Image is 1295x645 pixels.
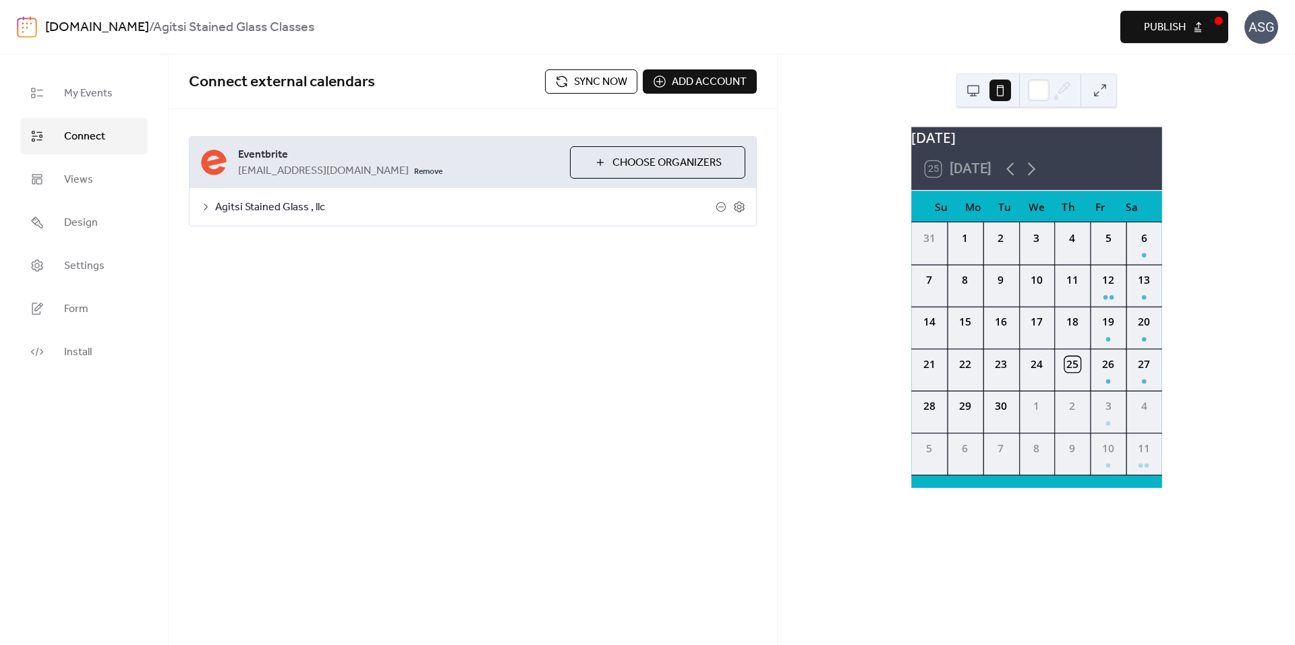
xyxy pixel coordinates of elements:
[1029,272,1044,288] div: 10
[64,86,113,102] span: My Events
[64,258,105,274] span: Settings
[672,74,747,90] span: Add account
[921,315,936,330] div: 14
[957,315,973,330] div: 15
[64,129,105,145] span: Connect
[911,127,1162,148] div: [DATE]
[1064,441,1080,456] div: 9
[20,204,148,241] a: Design
[200,149,227,176] img: eventbrite
[1020,191,1052,222] div: We
[921,441,936,456] div: 5
[64,344,92,361] span: Install
[1136,272,1151,288] div: 13
[921,231,936,246] div: 31
[20,334,148,370] a: Install
[64,172,93,188] span: Views
[993,441,1008,456] div: 7
[1052,191,1084,222] div: Th
[1100,315,1116,330] div: 19
[612,155,722,171] span: Choose Organizers
[17,16,37,38] img: logo
[20,247,148,284] a: Settings
[1064,357,1080,372] div: 25
[64,215,98,231] span: Design
[957,357,973,372] div: 22
[993,315,1008,330] div: 16
[1064,272,1080,288] div: 11
[925,191,956,222] div: Su
[20,118,148,154] a: Connect
[921,398,936,414] div: 28
[1100,357,1116,372] div: 26
[921,272,936,288] div: 7
[414,166,442,177] span: Remove
[45,15,149,40] a: [DOMAIN_NAME]
[149,15,153,40] b: /
[1136,315,1151,330] div: 20
[1100,441,1116,456] div: 10
[545,69,637,94] button: Sync now
[1136,398,1151,414] div: 4
[238,147,559,163] span: Eventbrite
[957,191,989,222] div: Mo
[957,441,973,456] div: 6
[1244,10,1278,44] div: ASG
[1029,398,1044,414] div: 1
[1100,231,1116,246] div: 5
[993,398,1008,414] div: 30
[20,161,148,197] a: Views
[1136,231,1151,246] div: 6
[1116,191,1147,222] div: Sa
[957,398,973,414] div: 29
[957,231,973,246] div: 1
[1029,231,1044,246] div: 3
[993,272,1008,288] div: 9
[1136,441,1151,456] div: 11
[1064,231,1080,246] div: 4
[1064,398,1080,414] div: 2
[921,357,936,372] div: 21
[1084,191,1116,222] div: Fr
[1136,357,1151,372] div: 27
[1029,441,1044,456] div: 8
[1064,315,1080,330] div: 18
[957,272,973,288] div: 8
[1029,315,1044,330] div: 17
[20,75,148,111] a: My Events
[238,163,409,179] span: [EMAIL_ADDRESS][DOMAIN_NAME]
[215,199,716,216] span: Agitsi Stained Glass , llc
[1029,357,1044,372] div: 24
[189,67,375,97] span: Connect external calendars
[989,191,1020,222] div: Tu
[64,301,88,317] span: Form
[20,290,148,327] a: Form
[993,231,1008,246] div: 2
[643,69,757,94] button: Add account
[1144,20,1186,36] span: Publish
[570,146,745,179] button: Choose Organizers
[153,15,314,40] b: Agitsi Stained Glass Classes
[574,74,627,90] span: Sync now
[993,357,1008,372] div: 23
[1120,11,1228,43] button: Publish
[1100,398,1116,414] div: 3
[1100,272,1116,288] div: 12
